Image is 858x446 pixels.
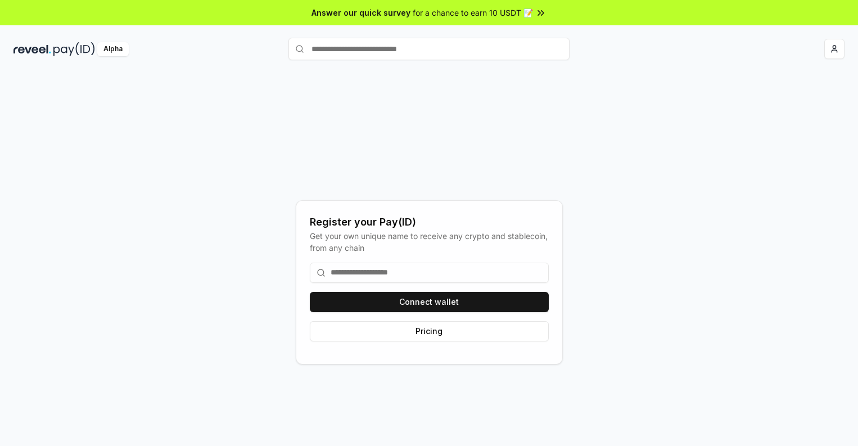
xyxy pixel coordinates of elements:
button: Connect wallet [310,292,549,312]
div: Get your own unique name to receive any crypto and stablecoin, from any chain [310,230,549,254]
img: pay_id [53,42,95,56]
img: reveel_dark [13,42,51,56]
span: for a chance to earn 10 USDT 📝 [413,7,533,19]
div: Alpha [97,42,129,56]
div: Register your Pay(ID) [310,214,549,230]
span: Answer our quick survey [311,7,410,19]
button: Pricing [310,321,549,341]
